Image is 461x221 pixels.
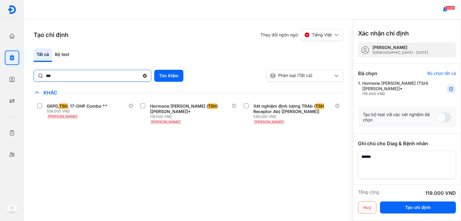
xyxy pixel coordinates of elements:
span: [PERSON_NAME] [151,120,180,124]
div: Ghi chú cho Diag & Bệnh nhân [358,140,456,147]
div: [DEMOGRAPHIC_DATA] - [DATE] [372,50,428,55]
button: Huỷ [358,201,376,213]
h3: Xác nhận chỉ định [358,29,409,38]
div: Bỏ chọn tất cả [427,71,456,76]
img: logo [8,5,17,14]
span: TSH [208,103,216,109]
h3: Tạo chỉ định [34,31,68,39]
div: Tất cả [34,48,52,62]
span: [PERSON_NAME] [48,114,77,119]
div: G6PD, , 17-OHP Combo ** [47,103,107,109]
span: [PERSON_NAME] [255,120,284,124]
div: Tổng cộng [358,189,379,197]
div: Tạo bộ test với các xét nghiệm đã chọn [363,112,437,123]
span: Tiếng Việt [312,32,332,38]
div: 119.000 VND [425,189,456,197]
div: Phân loại (Tất cả) [270,73,333,79]
div: 558.000 VND [47,109,110,114]
div: Thay đổi ngôn ngữ: [261,29,343,41]
div: Hormone [PERSON_NAME] ( ) [[PERSON_NAME]]* [150,103,229,114]
button: Tạo chỉ định [380,201,456,213]
div: 119.000 VND [150,114,232,119]
div: Bộ test [52,48,72,62]
div: 1. [358,81,432,96]
div: 119.000 VND [362,91,432,96]
div: Đã chọn [358,70,377,77]
img: logo [7,204,17,214]
div: [PERSON_NAME] [372,45,428,50]
div: 539.000 VND [253,114,335,119]
span: TSH [59,103,68,109]
div: Hormone [PERSON_NAME] (TSH) [[PERSON_NAME]]* [362,81,432,96]
span: 12381 [445,6,455,10]
button: Tìm Kiếm [154,70,183,82]
span: TSH [315,103,324,109]
span: Khác [41,90,60,96]
div: Xét nghiệm định lượng TRAb ( Receptor Ab) [[PERSON_NAME]] [253,103,333,114]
